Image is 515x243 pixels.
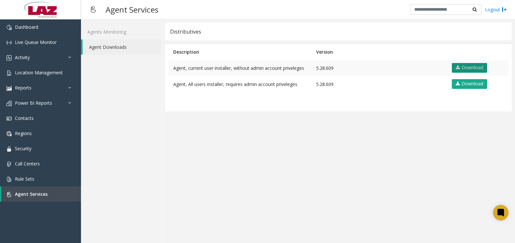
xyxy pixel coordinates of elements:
[15,85,31,91] span: Reports
[6,146,12,152] img: 'icon'
[6,25,12,30] img: 'icon'
[15,100,52,106] span: Power BI Reports
[6,177,12,182] img: 'icon'
[15,191,48,197] span: Agent Services
[502,6,507,13] img: logout
[15,54,30,60] span: Activity
[15,161,40,167] span: Call Centers
[15,39,57,45] span: Live Queue Monitor
[311,76,446,92] td: 5.28.609
[6,86,12,91] img: 'icon'
[311,60,446,76] td: 5.28.609
[81,24,162,39] a: Agents Monitoring
[6,116,12,121] img: 'icon'
[168,44,311,60] th: Description
[6,131,12,136] img: 'icon'
[15,24,38,30] span: Dashboard
[6,40,12,45] img: 'icon'
[168,76,311,92] td: Agent, All users installer, requires admin account priveleges
[6,55,12,60] img: 'icon'
[6,70,12,76] img: 'icon'
[452,79,487,89] a: Download
[15,145,31,152] span: Security
[83,39,162,55] a: Agent Downloads
[485,6,507,13] a: Logout
[6,162,12,167] img: 'icon'
[452,63,487,73] a: Download
[170,27,201,36] div: Distributives
[6,192,12,197] img: 'icon'
[102,2,162,17] h3: Agent Services
[311,44,446,60] th: Version
[15,130,32,136] span: Regions
[15,115,34,121] span: Contacts
[1,186,81,202] a: Agent Services
[15,69,63,76] span: Location Management
[168,60,311,76] td: Agent, current user installer, without admin account priveleges
[87,2,99,17] img: pageIcon
[6,101,12,106] img: 'icon'
[15,176,34,182] span: Rule Sets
